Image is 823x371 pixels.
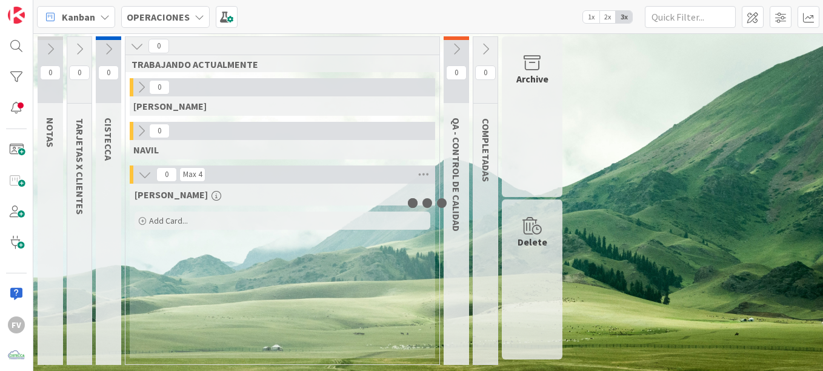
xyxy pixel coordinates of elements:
[8,7,25,24] img: Visit kanbanzone.com
[616,11,632,23] span: 3x
[149,215,188,226] span: Add Card...
[8,316,25,333] div: FV
[40,65,61,80] span: 0
[148,39,169,53] span: 0
[135,189,208,201] span: FERNANDO
[183,172,202,178] div: Max 4
[133,144,159,156] span: NAVIL
[475,65,496,80] span: 0
[518,235,547,249] div: Delete
[44,118,56,147] span: NOTAS
[599,11,616,23] span: 2x
[69,65,90,80] span: 0
[149,124,170,138] span: 0
[8,347,25,364] img: avatar
[480,118,492,182] span: COMPLETADAS
[450,118,462,232] span: QA - CONTROL DE CALIDAD
[516,72,548,86] div: Archive
[74,118,86,215] span: TARJETAS X CLIENTES
[102,118,115,161] span: CISTECCA
[132,58,424,70] span: TRABAJANDO ACTUALMENTE
[98,65,119,80] span: 0
[62,10,95,24] span: Kanban
[583,11,599,23] span: 1x
[127,11,190,23] b: OPERACIONES
[133,100,207,112] span: GABRIEL
[446,65,467,80] span: 0
[156,167,177,182] span: 0
[149,80,170,95] span: 0
[645,6,736,28] input: Quick Filter...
